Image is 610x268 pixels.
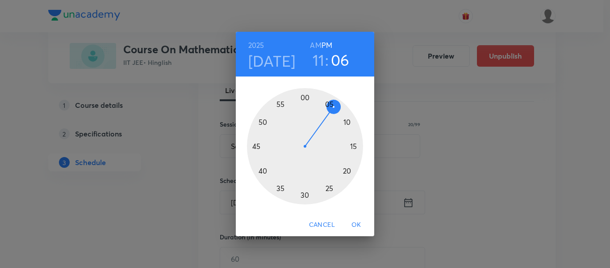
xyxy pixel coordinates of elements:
[346,219,367,230] span: OK
[331,51,350,69] button: 06
[342,217,371,233] button: OK
[325,51,329,69] h3: :
[313,51,325,69] button: 11
[309,219,335,230] span: Cancel
[248,51,296,70] button: [DATE]
[248,39,264,51] button: 2025
[310,39,321,51] button: AM
[322,39,332,51] button: PM
[305,217,338,233] button: Cancel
